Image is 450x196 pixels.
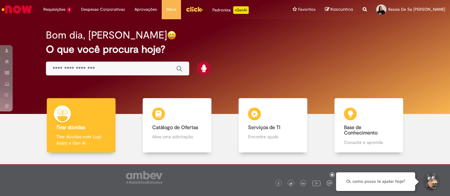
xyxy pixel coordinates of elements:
b: Base de Conhecimento [344,124,378,136]
img: logo_footer_linkedin.png [302,182,305,186]
a: Base de Conhecimento Consulte e aprenda [321,98,417,153]
span: Favoritos [298,6,316,13]
p: +GenAi [233,6,249,14]
img: happy-face.png [167,31,176,40]
span: Despesas Corporativas [81,6,125,13]
div: Padroniza [212,6,249,14]
a: Tirar dúvidas Tirar dúvidas com Lupi Assist e Gen Ai [33,98,129,153]
img: click_logo_yellow_360x200.png [186,4,203,14]
h2: Bom dia, [PERSON_NAME] [46,30,167,41]
b: Catálogo de Ofertas [152,124,198,131]
img: logo_footer_workplace.png [327,180,332,186]
img: logo_footer_facebook.png [277,182,280,185]
a: Serviços de TI Encontre ajuda [225,98,321,153]
span: More [166,6,176,13]
a: Rascunhos [325,7,353,13]
h2: O que você procura hoje? [46,44,404,55]
span: Rascunhos [330,6,353,12]
span: Aprovações [134,6,157,13]
img: logo_footer_ambev_rotulo_gray.png [126,171,162,184]
a: Catálogo de Ofertas Abra uma solicitação [129,98,225,153]
span: Requisições [43,6,66,13]
b: Serviços de TI [248,124,280,131]
button: Iniciar Conversa de Suporte [422,172,441,191]
p: Abra uma solicitação [152,134,202,140]
img: logo_footer_youtube.png [312,179,321,187]
b: Tirar dúvidas [56,124,85,131]
p: Consulte e aprenda [344,139,394,146]
p: Tirar dúvidas com Lupi Assist e Gen Ai [56,134,106,146]
span: 1 [67,7,72,13]
img: ServiceNow [1,3,33,16]
img: logo_footer_twitter.png [289,182,292,185]
span: Kessia De Sa [PERSON_NAME] [388,7,445,12]
p: Encontre ajuda [248,134,298,140]
div: Oi, como posso te ajudar hoje? [336,172,415,191]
